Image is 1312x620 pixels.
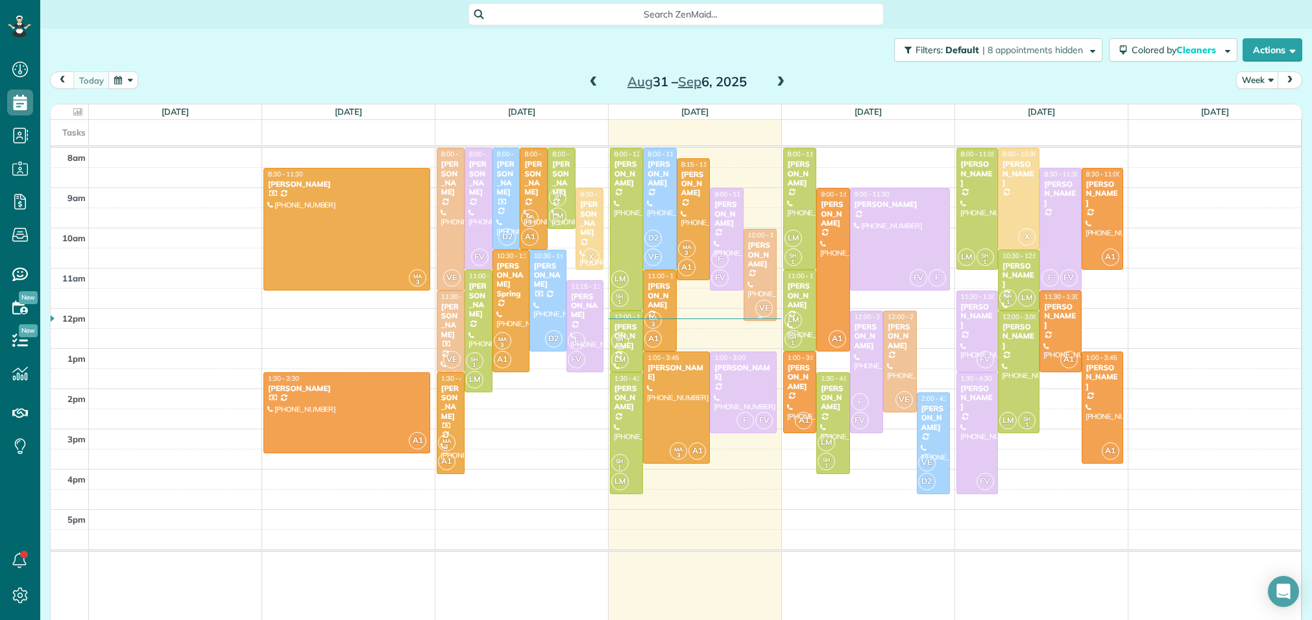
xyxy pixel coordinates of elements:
span: A1 [1060,351,1078,368]
div: [PERSON_NAME] [854,200,946,209]
span: LM [818,434,835,451]
small: 3 [645,318,661,331]
div: [PERSON_NAME] [960,384,994,412]
div: [PERSON_NAME] [1002,261,1036,289]
span: LM [466,371,483,388]
span: 8:00 - 11:00 [648,150,683,158]
span: LM [549,208,566,225]
div: [PERSON_NAME] [579,200,600,237]
span: A1 [795,412,812,429]
small: 3 [670,449,686,462]
span: New [19,324,38,337]
span: VE [644,248,662,266]
span: 8:15 - 11:15 [681,160,716,169]
span: 10:30 - 1:00 [534,252,569,260]
span: 10:00 - 12:15 [748,231,787,239]
span: 4pm [67,474,86,484]
span: A1 [678,259,696,276]
div: [PERSON_NAME] Spring [496,261,526,299]
span: 11:00 - 1:00 [648,272,683,280]
div: [PERSON_NAME] [681,170,706,198]
span: FV [977,351,994,368]
span: LM [784,311,802,329]
span: 11:30 - 1:30 [441,292,476,301]
button: Week [1236,71,1279,89]
span: VE [918,454,936,471]
div: [PERSON_NAME] [267,180,426,189]
div: [PERSON_NAME] [441,384,461,422]
span: 9am [67,193,86,203]
span: 9:00 - 11:00 [580,190,615,198]
button: Filters: Default | 8 appointments hidden [894,38,1102,62]
small: 1 [612,339,628,352]
span: F [929,269,946,287]
span: A1 [829,330,846,348]
a: [DATE] [681,106,709,117]
span: SH [616,457,624,464]
span: 8:00 - 11:00 [469,150,504,158]
div: [PERSON_NAME] [714,200,739,228]
div: [PERSON_NAME] [496,160,516,197]
span: D2 [545,330,563,348]
span: 11:00 - 1:00 [788,272,823,280]
div: [PERSON_NAME] [787,160,812,187]
small: 3 [409,276,426,289]
span: SH [981,252,989,259]
span: LM [784,230,802,247]
div: [PERSON_NAME] [647,281,672,309]
span: 1:00 - 3:45 [648,353,679,362]
div: [PERSON_NAME] [921,404,946,432]
span: 2pm [67,394,86,404]
span: 8:00 - 10:30 [1002,150,1038,158]
span: SH [1004,292,1012,300]
div: [PERSON_NAME] [647,160,672,187]
small: 1 [612,462,628,474]
span: Aug [627,73,653,89]
span: A1 [494,351,511,368]
button: Actions [1243,38,1302,62]
button: prev [50,71,75,89]
small: 1 [1000,296,1016,309]
span: SH [554,192,562,199]
span: 1:00 - 3:00 [788,353,819,362]
div: [PERSON_NAME] [960,302,994,330]
span: 12pm [62,313,86,324]
small: 1 [1019,419,1035,431]
span: F [711,250,729,268]
small: 1 [977,256,993,268]
span: VE [443,269,461,287]
span: FV [1060,269,1078,287]
span: 11:30 - 1:30 [1044,292,1079,301]
span: MA [443,437,451,444]
span: 2:00 - 4:30 [921,394,953,403]
div: [PERSON_NAME] [570,292,600,320]
span: Default [945,44,980,56]
span: 10:30 - 1:30 [497,252,532,260]
span: A1 [1102,248,1119,266]
span: 3pm [67,434,86,444]
div: [PERSON_NAME] [787,363,812,391]
div: [PERSON_NAME] [1043,302,1077,330]
div: [PERSON_NAME] [960,160,994,187]
div: [PERSON_NAME] [441,160,461,197]
small: 3 [679,247,695,259]
span: 1:30 - 4:00 [441,374,472,383]
a: Filters: Default | 8 appointments hidden [888,38,1102,62]
div: [PERSON_NAME] [441,302,461,340]
span: 11:15 - 1:30 [571,282,606,291]
span: 8:00 - 10:30 [497,150,532,158]
span: SH [470,355,478,363]
span: SH [823,456,831,463]
span: A1 [644,330,662,348]
span: SH [616,292,624,300]
span: FV [711,269,729,287]
small: 3 [522,217,538,229]
span: SH [616,335,624,342]
span: 1:30 - 4:30 [614,374,646,383]
span: 1pm [67,353,86,364]
div: [PERSON_NAME] [747,241,773,268]
span: LM [999,412,1017,429]
div: [PERSON_NAME] [468,160,489,197]
span: 5pm [67,514,86,525]
span: FV [755,412,773,429]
